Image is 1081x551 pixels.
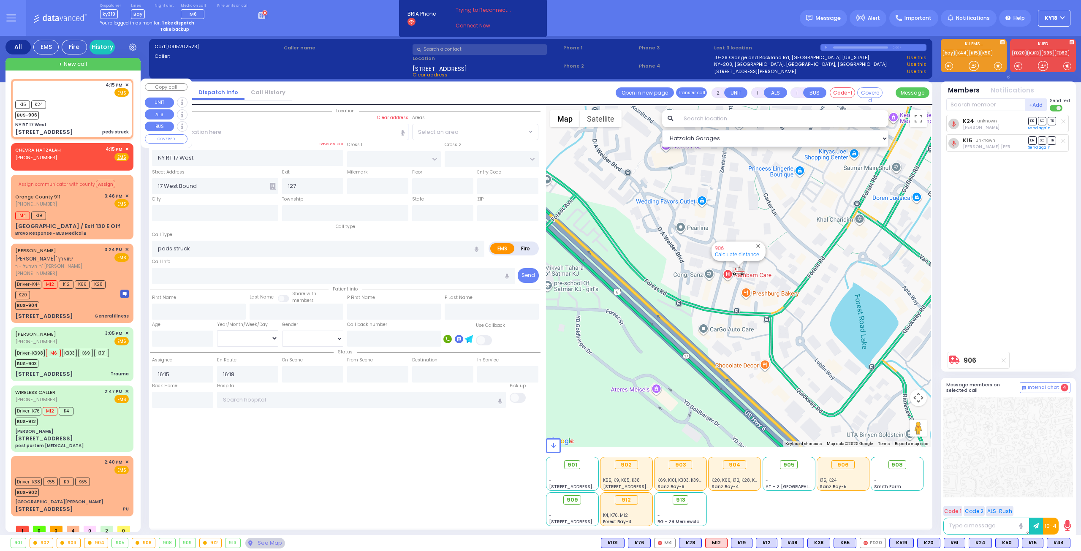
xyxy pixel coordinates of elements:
label: State [412,196,424,203]
span: K65 [75,478,90,486]
span: Bay [131,9,145,19]
span: TR [1048,117,1056,125]
span: Phone 1 [563,44,636,52]
span: ✕ [125,388,129,395]
div: EMS [33,40,59,54]
span: Status [334,349,357,355]
span: ✕ [125,193,129,200]
label: Township [282,196,303,203]
span: 0 [117,526,130,532]
span: Send text [1050,98,1070,104]
label: Call back number [347,321,387,328]
a: Calculate distance [715,251,759,258]
button: ALS [764,87,787,98]
a: bay [943,50,955,56]
span: - [549,477,551,483]
a: FD20 [1012,50,1027,56]
button: UNIT [145,98,174,108]
span: 3:46 PM [105,193,122,199]
label: Entry Code [477,169,501,176]
button: KY18 [1038,10,1070,27]
div: 909 [179,538,196,548]
button: Drag Pegman onto the map to open Street View [910,420,927,437]
a: Call History [244,88,292,96]
span: Driver-K44 [15,280,41,289]
div: BLS [1022,538,1043,548]
span: M6 [46,349,61,357]
img: Google [548,436,576,447]
span: Message [815,14,841,22]
button: +Add [1025,98,1047,111]
span: K9 [59,478,74,486]
span: Phone 2 [563,62,636,70]
label: Night unit [155,3,174,8]
div: [PERSON_NAME] [15,428,53,434]
span: EMS [114,253,129,262]
span: K12 [59,280,73,289]
div: Fire [62,40,87,54]
div: 902 [615,460,638,470]
label: Caller: [155,53,281,60]
span: K15 [15,100,30,109]
button: Code-1 [830,87,855,98]
div: See map [245,538,285,548]
label: Pick up [510,383,526,389]
img: message.svg [806,15,812,21]
img: red-radio-icon.svg [864,541,868,545]
input: Search location [678,110,889,127]
input: Search a contact [413,44,547,55]
div: BLS [601,538,625,548]
span: ky319 [100,9,118,19]
div: 905 [112,538,128,548]
span: - [766,471,768,477]
a: NY-208, [GEOGRAPHIC_DATA], [GEOGRAPHIC_DATA], [GEOGRAPHIC_DATA] [714,61,887,68]
div: 912 [200,538,222,548]
span: [STREET_ADDRESS][PERSON_NAME] [549,483,629,490]
div: 903 [57,538,80,548]
label: Gender [282,321,298,328]
span: EMS [114,395,129,403]
label: KJ EMS... [941,42,1007,48]
a: K15 [969,50,980,56]
u: EMS [117,154,126,160]
a: CHEVRA HATZALAH [15,147,61,153]
span: ✕ [125,330,129,337]
span: EMS [114,88,129,97]
span: 3:05 PM [105,330,122,337]
label: KJFD [1010,42,1076,48]
label: On Scene [282,357,303,364]
div: BLS [679,538,702,548]
span: 4:15 PM [106,146,122,152]
label: Street Address [152,169,185,176]
a: 595 [1042,50,1054,56]
button: ALS-Rush [986,506,1013,516]
span: EMS [114,199,129,208]
span: SO [1038,136,1046,144]
span: K20, K66, K12, K28, K44, M12 [712,477,770,483]
div: General Illness [95,313,129,319]
div: ALS [705,538,728,548]
span: Trying to Reconnect... [456,6,522,14]
label: Hospital [217,383,236,389]
span: K28 [91,280,106,289]
button: Transfer call [676,87,707,98]
span: 909 [567,496,578,504]
span: Help [1013,14,1025,22]
button: Code 2 [964,506,985,516]
a: Use this [907,61,926,68]
label: Age [152,321,160,328]
button: Toggle fullscreen view [910,110,927,127]
label: First Name [152,294,176,301]
span: 4 [67,526,79,532]
span: - [874,471,877,477]
label: Floor [412,169,422,176]
span: Sanz Bay-5 [820,483,847,490]
label: Fire units on call [217,3,249,8]
span: K303 [62,349,77,357]
span: Notifications [956,14,990,22]
h5: Message members on selected call [946,382,1020,393]
div: 904 [723,460,746,470]
a: WIRELESS CALLER [15,389,55,396]
span: Clear address [413,71,448,78]
button: Notifications [991,86,1034,95]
